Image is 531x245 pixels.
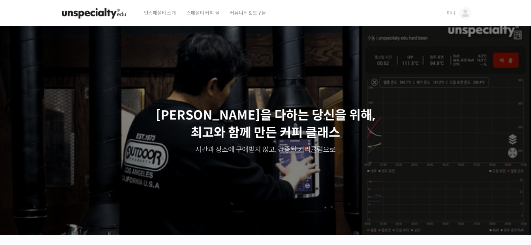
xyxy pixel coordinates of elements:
span: 미니 [447,10,456,16]
p: 시간과 장소에 구애받지 않고, 검증된 커리큘럼으로 [7,145,524,155]
p: [PERSON_NAME]을 다하는 당신을 위해, 최고와 함께 만든 커피 클래스 [7,107,524,142]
